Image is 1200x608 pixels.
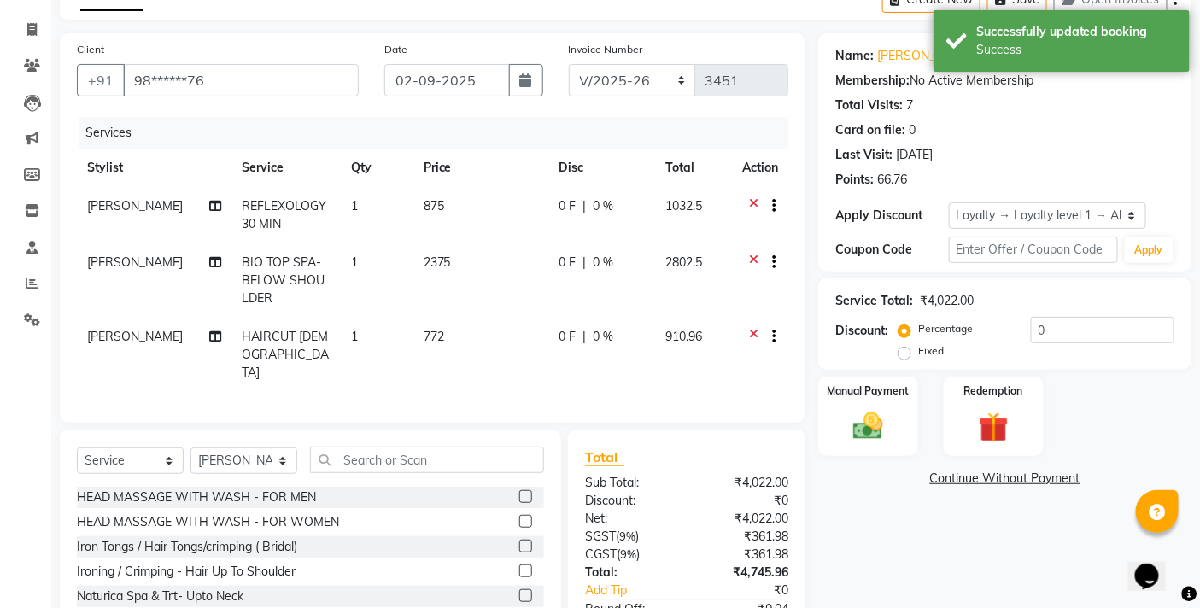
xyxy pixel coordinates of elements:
div: ₹0 [687,492,801,510]
div: HEAD MASSAGE WITH WASH - FOR MEN [77,488,316,506]
div: Apply Discount [835,207,948,225]
label: Manual Payment [828,383,910,399]
span: 0 % [593,254,613,272]
div: Net: [572,510,687,528]
div: Iron Tongs / Hair Tongs/crimping ( Bridal) [77,538,297,556]
img: _cash.svg [844,409,893,444]
div: Sub Total: [572,474,687,492]
th: Stylist [77,149,231,187]
div: Total: [572,564,687,582]
th: Price [413,149,548,187]
a: [PERSON_NAME] [877,47,973,65]
div: Services [79,117,801,149]
div: ₹361.98 [687,528,801,546]
span: Total [585,448,624,466]
div: Naturica Spa & Trt- Upto Neck [77,588,243,605]
span: BIO TOP SPA- BELOW SHOULDER [242,254,325,306]
div: ( ) [572,546,687,564]
span: | [582,254,586,272]
div: 0 [909,121,916,139]
label: Percentage [918,321,973,336]
span: 0 % [593,328,613,346]
label: Client [77,42,104,57]
iframe: chat widget [1128,540,1183,591]
div: HEAD MASSAGE WITH WASH - FOR WOMEN [77,513,339,531]
button: +91 [77,64,125,96]
div: 66.76 [877,171,907,189]
th: Service [231,149,341,187]
div: Points: [835,171,874,189]
img: _gift.svg [969,409,1018,447]
div: 7 [906,96,913,114]
span: 0 % [593,197,613,215]
span: | [582,328,586,346]
span: 9% [620,547,636,561]
div: ₹0 [706,582,802,599]
div: Service Total: [835,292,913,310]
span: 1032.5 [665,198,702,213]
span: 1 [351,254,358,270]
span: 2375 [424,254,451,270]
div: ₹4,022.00 [687,510,801,528]
div: Discount: [572,492,687,510]
span: CGST [585,547,617,562]
a: Continue Without Payment [822,470,1188,488]
th: Total [655,149,732,187]
input: Enter Offer / Coupon Code [949,237,1118,263]
div: Card on file: [835,121,905,139]
div: No Active Membership [835,72,1174,90]
label: Redemption [964,383,1023,399]
span: HAIRCUT [DEMOGRAPHIC_DATA] [242,329,329,380]
span: [PERSON_NAME] [87,329,183,344]
span: 772 [424,329,444,344]
div: ₹4,022.00 [920,292,974,310]
div: Discount: [835,322,888,340]
input: Search or Scan [310,447,544,473]
div: Last Visit: [835,146,893,164]
div: Ironing / Crimping - Hair Up To Shoulder [77,563,296,581]
span: 875 [424,198,444,213]
div: Successfully updated booking [976,23,1177,41]
label: Date [384,42,407,57]
div: ₹4,745.96 [687,564,801,582]
span: 910.96 [665,329,702,344]
a: Add Tip [572,582,705,599]
span: 9% [619,529,635,543]
label: Fixed [918,343,944,359]
div: ₹4,022.00 [687,474,801,492]
div: ₹361.98 [687,546,801,564]
span: REFLEXOLOGY 30 MIN [242,198,326,231]
div: Coupon Code [835,241,948,259]
span: 2802.5 [665,254,702,270]
span: 1 [351,329,358,344]
span: 0 F [559,197,576,215]
span: SGST [585,529,616,544]
th: Action [732,149,788,187]
div: [DATE] [896,146,933,164]
th: Disc [548,149,655,187]
div: Name: [835,47,874,65]
button: Apply [1125,237,1174,263]
div: ( ) [572,528,687,546]
span: | [582,197,586,215]
th: Qty [341,149,413,187]
input: Search by Name/Mobile/Email/Code [123,64,359,96]
span: [PERSON_NAME] [87,198,183,213]
label: Invoice Number [569,42,643,57]
span: 0 F [559,254,576,272]
div: Total Visits: [835,96,903,114]
span: 0 F [559,328,576,346]
span: [PERSON_NAME] [87,254,183,270]
div: Membership: [835,72,910,90]
span: 1 [351,198,358,213]
div: Success [976,41,1177,59]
